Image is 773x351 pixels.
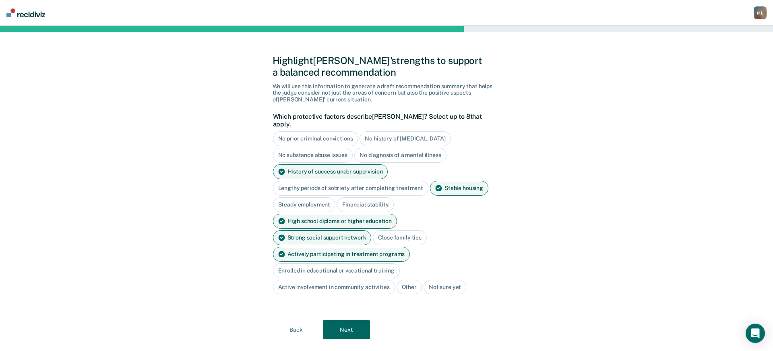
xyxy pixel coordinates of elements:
button: Back [273,320,320,339]
div: Actively participating in treatment programs [273,247,410,262]
div: Open Intercom Messenger [746,324,765,343]
div: Lengthy periods of sobriety after completing treatment [273,181,428,196]
div: High school diploma or higher education [273,214,397,229]
div: No prior criminal convictions [273,131,358,146]
div: M L [754,6,767,19]
div: We will use this information to generate a draft recommendation summary that helps the judge cons... [273,83,501,103]
div: Enrolled in educational or vocational training [273,263,400,278]
div: Not sure yet [424,280,466,295]
div: History of success under supervision [273,164,388,179]
label: Which protective factors describe [PERSON_NAME] ? Select up to 8 that apply. [273,113,496,128]
div: Steady employment [273,197,336,212]
div: Active involvement in community activities [273,280,395,295]
div: No diagnosis of a mental illness [354,148,446,163]
div: Other [397,280,422,295]
button: Next [323,320,370,339]
div: Highlight [PERSON_NAME]' strengths to support a balanced recommendation [273,55,501,78]
img: Recidiviz [6,8,45,17]
button: ML [754,6,767,19]
div: Financial stability [337,197,394,212]
div: No substance abuse issues [273,148,353,163]
div: Stable housing [430,181,488,196]
div: No history of [MEDICAL_DATA] [360,131,451,146]
div: Close family ties [373,230,427,245]
div: Strong social support network [273,230,372,245]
